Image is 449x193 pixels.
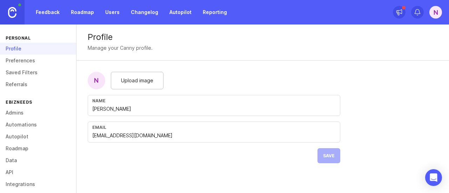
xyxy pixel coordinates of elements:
a: Reporting [199,6,231,19]
div: Manage your Canny profile. [88,44,153,52]
a: Feedback [32,6,64,19]
a: Users [101,6,124,19]
div: Name [92,98,336,103]
div: Open Intercom Messenger [425,169,442,186]
div: N [88,72,105,89]
button: N [429,6,442,19]
div: Profile [88,33,438,41]
a: Changelog [127,6,162,19]
img: Canny Home [8,7,16,18]
a: Roadmap [67,6,98,19]
div: Email [92,125,336,130]
span: Upload image [121,77,153,84]
a: Autopilot [165,6,196,19]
